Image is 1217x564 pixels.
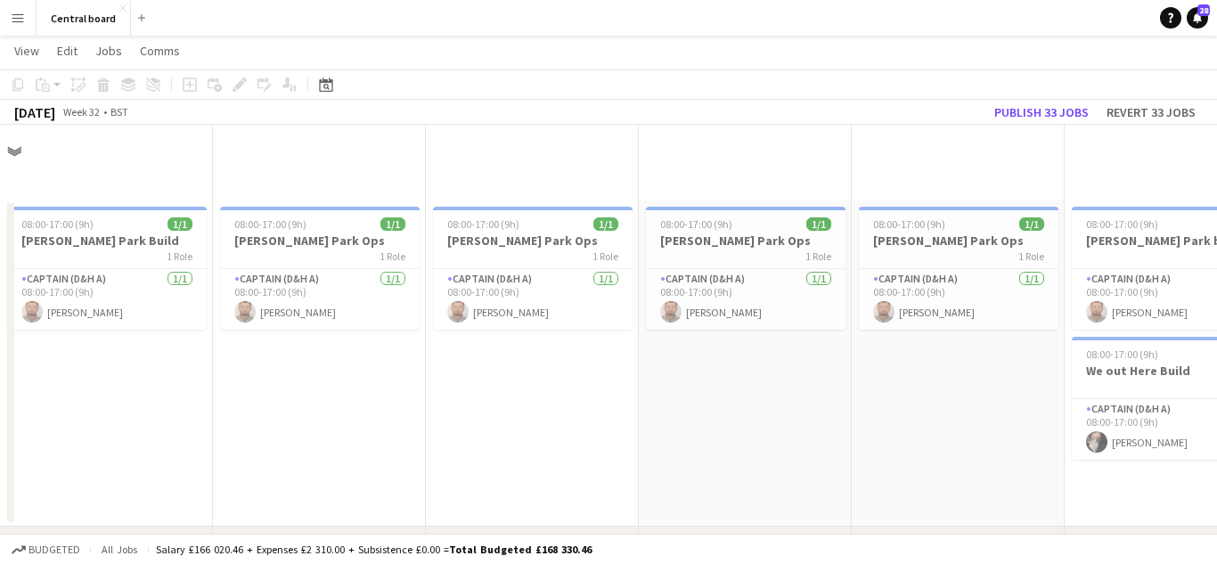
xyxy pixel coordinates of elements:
span: Total Budgeted £168 330.46 [449,543,592,556]
a: View [7,39,46,62]
h3: [PERSON_NAME] Park Ops [859,233,1058,249]
span: 08:00-17:00 (9h) [873,217,945,231]
div: One Circle Festivals [29,532,148,550]
span: 08:00-17:00 (9h) [447,217,519,231]
button: Central board [37,1,131,36]
app-job-card: 08:00-17:00 (9h)1/1[PERSON_NAME] Park Ops1 RoleCaptain (D&H A)1/108:00-17:00 (9h)[PERSON_NAME] [220,207,420,330]
span: 08:00-17:00 (9h) [660,217,732,231]
a: Comms [133,39,187,62]
app-card-role: Captain (D&H A)1/108:00-17:00 (9h)[PERSON_NAME] [433,269,633,330]
app-job-card: 08:00-17:00 (9h)1/1[PERSON_NAME] Park Ops1 RoleCaptain (D&H A)1/108:00-17:00 (9h)[PERSON_NAME] [433,207,633,330]
h3: [PERSON_NAME] Park Ops [433,233,633,249]
span: View [14,43,39,59]
span: 1 Role [1018,249,1044,263]
app-card-role: Captain (D&H A)1/108:00-17:00 (9h)[PERSON_NAME] [220,269,420,330]
span: Comms [140,43,180,59]
button: Budgeted [9,540,83,560]
app-job-card: 08:00-17:00 (9h)1/1[PERSON_NAME] Park Build1 RoleCaptain (D&H A)1/108:00-17:00 (9h)[PERSON_NAME] [7,207,207,330]
h3: [PERSON_NAME] Park Build [7,233,207,249]
a: Edit [50,39,85,62]
app-card-role: Captain (D&H A)1/108:00-17:00 (9h)[PERSON_NAME] [646,269,845,330]
span: 1 Role [592,249,618,263]
app-card-role: Captain (D&H A)1/108:00-17:00 (9h)[PERSON_NAME] [7,269,207,330]
span: 1/1 [593,217,618,231]
span: 1/1 [380,217,405,231]
app-job-card: 08:00-17:00 (9h)1/1[PERSON_NAME] Park Ops1 RoleCaptain (D&H A)1/108:00-17:00 (9h)[PERSON_NAME] [859,207,1058,330]
span: 08:00-17:00 (9h) [21,217,94,231]
app-card-role: Captain (D&H A)1/108:00-17:00 (9h)[PERSON_NAME] [859,269,1058,330]
span: Budgeted [29,544,80,556]
span: Jobs [95,43,122,59]
span: All jobs [98,543,141,556]
span: 1/1 [1019,217,1044,231]
h3: [PERSON_NAME] Park Ops [220,233,420,249]
span: 08:00-17:00 (9h) [1086,217,1158,231]
span: 1/1 [806,217,831,231]
span: Week 32 [59,105,103,119]
button: Revert 33 jobs [1099,101,1203,124]
span: 1 Role [380,249,405,263]
span: 1 Role [167,249,192,263]
app-job-card: 08:00-17:00 (9h)1/1[PERSON_NAME] Park Ops1 RoleCaptain (D&H A)1/108:00-17:00 (9h)[PERSON_NAME] [646,207,845,330]
div: BST [110,105,128,119]
h3: [PERSON_NAME] Park Ops [646,233,845,249]
span: Edit [57,43,78,59]
a: 28 [1187,7,1208,29]
div: [DATE] [14,103,55,121]
div: Salary £166 020.46 + Expenses £2 310.00 + Subsistence £0.00 = [156,543,592,556]
a: Jobs [88,39,129,62]
span: 28 [1197,4,1210,16]
span: 08:00-17:00 (9h) [1086,347,1158,361]
span: 1/1 [167,217,192,231]
span: 1 Role [805,249,831,263]
button: Publish 33 jobs [987,101,1096,124]
span: 08:00-17:00 (9h) [234,217,306,231]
